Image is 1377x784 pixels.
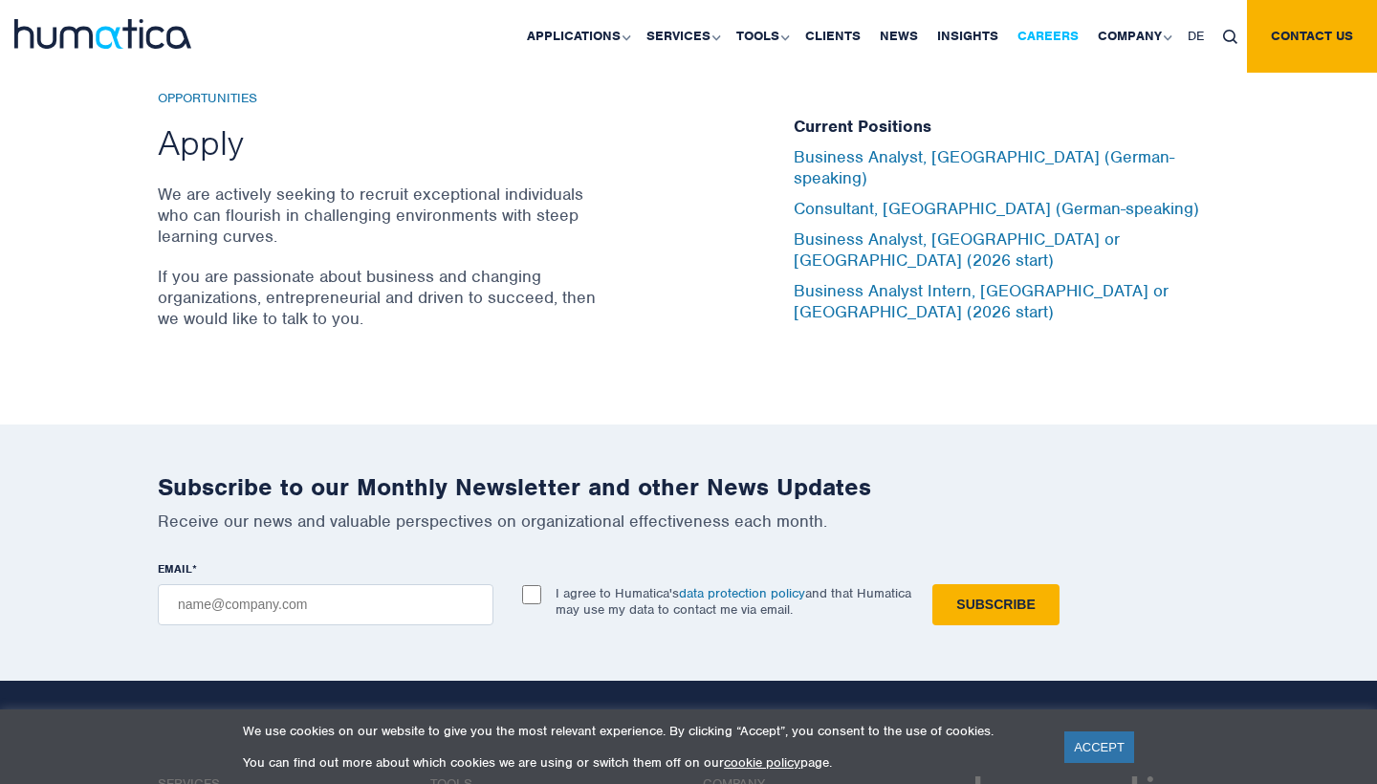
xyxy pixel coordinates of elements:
[243,754,1040,771] p: You can find out more about which cookies we are using or switch them off on our page.
[158,91,602,107] h6: Opportunities
[932,584,1059,625] input: Subscribe
[794,198,1199,219] a: Consultant, [GEOGRAPHIC_DATA] (German-speaking)
[1064,731,1134,763] a: ACCEPT
[794,146,1174,188] a: Business Analyst, [GEOGRAPHIC_DATA] (German-speaking)
[522,585,541,604] input: I agree to Humatica'sdata protection policyand that Humatica may use my data to contact me via em...
[158,266,602,329] p: If you are passionate about business and changing organizations, entrepreneurial and driven to su...
[679,585,805,601] a: data protection policy
[158,561,192,577] span: EMAIL
[1188,28,1204,44] span: DE
[158,120,602,164] h2: Apply
[794,280,1169,322] a: Business Analyst Intern, [GEOGRAPHIC_DATA] or [GEOGRAPHIC_DATA] (2026 start)
[243,723,1040,739] p: We use cookies on our website to give you the most relevant experience. By clicking “Accept”, you...
[14,19,191,49] img: logo
[794,117,1219,138] h5: Current Positions
[158,472,1219,502] h2: Subscribe to our Monthly Newsletter and other News Updates
[794,229,1120,271] a: Business Analyst, [GEOGRAPHIC_DATA] or [GEOGRAPHIC_DATA] (2026 start)
[158,184,602,247] p: We are actively seeking to recruit exceptional individuals who can flourish in challenging enviro...
[1223,30,1237,44] img: search_icon
[556,585,911,618] p: I agree to Humatica's and that Humatica may use my data to contact me via email.
[158,584,493,625] input: name@company.com
[724,754,800,771] a: cookie policy
[158,511,1219,532] p: Receive our news and valuable perspectives on organizational effectiveness each month.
